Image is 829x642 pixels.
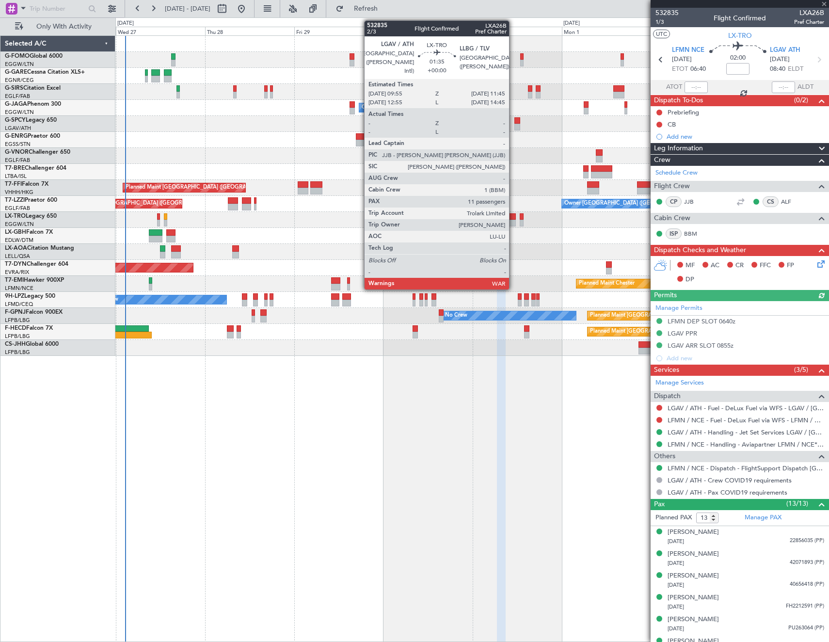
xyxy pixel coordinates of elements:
[668,549,719,559] div: [PERSON_NAME]
[5,349,30,356] a: LFPB/LBG
[790,559,824,567] span: 42071893 (PP)
[5,85,61,91] a: G-SIRSCitation Excel
[5,245,27,251] span: LX-AOA
[654,365,679,376] span: Services
[730,53,746,63] span: 02:00
[5,309,63,315] a: F-GPNJFalcon 900EX
[294,27,383,35] div: Fri 29
[5,69,27,75] span: G-GARE
[655,168,698,178] a: Schedule Crew
[788,624,824,632] span: PU263064 (PP)
[654,95,703,106] span: Dispatch To-Dos
[788,64,803,74] span: ELDT
[794,18,824,26] span: Pref Charter
[655,513,692,523] label: Planned PAX
[116,27,205,35] div: Wed 27
[346,5,386,12] span: Refresh
[5,85,23,91] span: G-SIRS
[790,537,824,545] span: 22856035 (PP)
[5,277,64,283] a: T7-EMIHawker 900XP
[770,64,785,74] span: 08:40
[763,196,779,207] div: CS
[5,301,33,308] a: LFMD/CEQ
[745,513,781,523] a: Manage PAX
[5,53,30,59] span: G-FOMO
[786,602,824,610] span: FH2212591 (PP)
[5,149,29,155] span: G-VNOR
[5,325,26,331] span: F-HECD
[59,196,218,211] div: Unplanned Maint [GEOGRAPHIC_DATA] ([GEOGRAPHIC_DATA])
[654,213,690,224] span: Cabin Crew
[5,133,28,139] span: G-ENRG
[654,391,681,402] span: Dispatch
[668,476,792,484] a: LGAV / ATH - Crew COVID19 requirements
[5,213,57,219] a: LX-TROLegacy 650
[668,560,684,567] span: [DATE]
[666,82,682,92] span: ATOT
[770,55,790,64] span: [DATE]
[5,165,66,171] a: T7-BREChallenger 604
[686,261,695,271] span: MF
[655,8,679,18] span: 532835
[797,82,813,92] span: ALDT
[5,261,68,267] a: T7-DYNChallenger 604
[5,213,26,219] span: LX-TRO
[654,181,690,192] span: Flight Crew
[590,324,743,339] div: Planned Maint [GEOGRAPHIC_DATA] ([GEOGRAPHIC_DATA])
[11,19,105,34] button: Only With Activity
[25,23,102,30] span: Only With Activity
[5,93,30,100] a: EGLF/FAB
[5,333,30,340] a: LFPB/LBG
[735,261,744,271] span: CR
[5,101,27,107] span: G-JAGA
[655,378,704,388] a: Manage Services
[5,109,34,116] a: EGGW/LTN
[668,571,719,581] div: [PERSON_NAME]
[5,309,26,315] span: F-GPNJ
[579,276,635,291] div: Planned Maint Chester
[672,64,688,74] span: ETOT
[5,157,30,164] a: EGLF/FAB
[668,464,824,472] a: LFMN / NCE - Dispatch - FlightSupport Dispatch [GEOGRAPHIC_DATA]
[686,275,694,285] span: DP
[5,181,48,187] a: T7-FFIFalcon 7X
[5,149,70,155] a: G-VNORChallenger 650
[684,229,706,238] a: BBM
[5,269,29,276] a: EVRA/RIX
[5,253,30,260] a: LELL/QSA
[668,615,719,625] div: [PERSON_NAME]
[5,197,25,203] span: T7-LZZI
[445,308,467,323] div: No Crew
[653,30,670,38] button: UTC
[5,221,34,228] a: EGGW/LTN
[654,245,746,256] span: Dispatch Checks and Weather
[5,117,57,123] a: G-SPCYLegacy 650
[383,27,473,35] div: Sat 30
[668,603,684,610] span: [DATE]
[5,117,26,123] span: G-SPCY
[5,325,53,331] a: F-HECDFalcon 7X
[5,61,34,68] a: EGGW/LTN
[711,261,719,271] span: AC
[786,498,808,509] span: (13/13)
[714,13,766,23] div: Flight Confirmed
[770,46,800,55] span: LGAV ATH
[5,189,33,196] a: VHHH/HKG
[5,245,74,251] a: LX-AOACitation Mustang
[5,317,30,324] a: LFPB/LBG
[562,27,651,35] div: Mon 1
[563,19,580,28] div: [DATE]
[5,229,26,235] span: LX-GBH
[781,197,803,206] a: ALF
[667,132,824,141] div: Add new
[668,528,719,537] div: [PERSON_NAME]
[668,440,824,449] a: LFMN / NCE - Handling - Aviapartner LFMN / NCE*****MY HANDLING****
[5,293,55,299] a: 9H-LPZLegacy 500
[5,77,34,84] a: EGNR/CEG
[5,101,61,107] a: G-JAGAPhenom 300
[590,308,743,323] div: Planned Maint [GEOGRAPHIC_DATA] ([GEOGRAPHIC_DATA])
[790,580,824,589] span: 40656418 (PP)
[126,180,287,195] div: Planned Maint [GEOGRAPHIC_DATA] ([GEOGRAPHIC_DATA] Intl)
[668,625,684,632] span: [DATE]
[5,229,53,235] a: LX-GBHFalcon 7X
